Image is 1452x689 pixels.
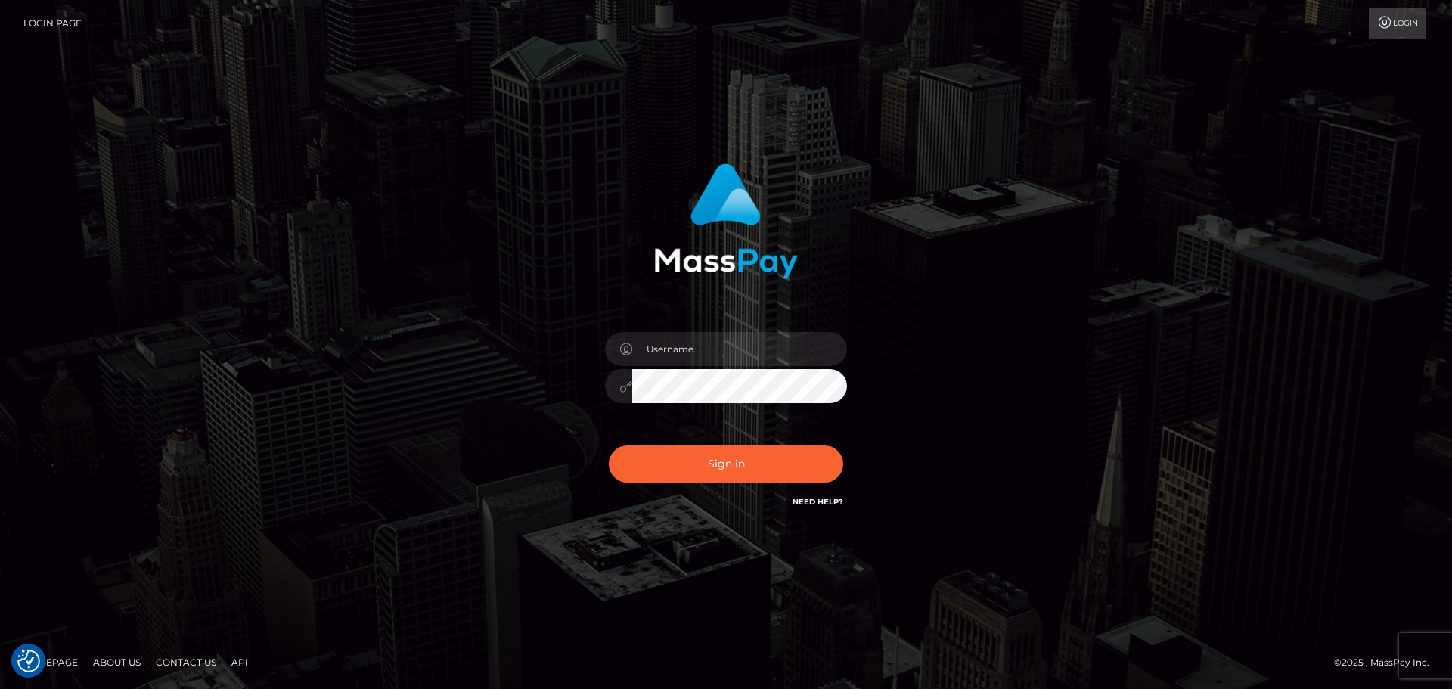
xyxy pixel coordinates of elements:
[654,163,798,279] img: MassPay Login
[87,650,147,674] a: About Us
[793,497,843,507] a: Need Help?
[632,332,847,366] input: Username...
[23,8,82,39] a: Login Page
[150,650,222,674] a: Contact Us
[1369,8,1426,39] a: Login
[17,650,40,672] button: Consent Preferences
[1334,654,1441,671] div: © 2025 , MassPay Inc.
[609,445,843,483] button: Sign in
[225,650,254,674] a: API
[17,650,84,674] a: Homepage
[17,650,40,672] img: Revisit consent button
